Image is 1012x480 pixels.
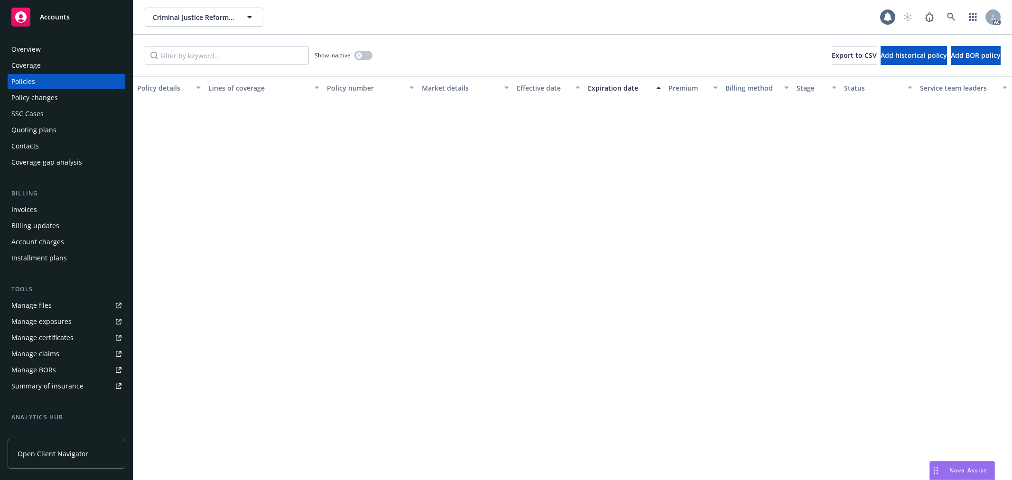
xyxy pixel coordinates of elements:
[832,46,877,65] button: Export to CSV
[8,189,125,198] div: Billing
[204,76,323,99] button: Lines of coverage
[668,83,707,93] div: Premium
[844,83,902,93] div: Status
[964,8,983,27] a: Switch app
[418,76,513,99] button: Market details
[8,234,125,249] a: Account charges
[8,250,125,266] a: Installment plans
[722,76,793,99] button: Billing method
[8,202,125,217] a: Invoices
[665,76,722,99] button: Premium
[8,58,125,73] a: Coverage
[8,346,125,361] a: Manage claims
[153,12,235,22] span: Criminal Justice Reform Foundation
[942,8,961,27] a: Search
[8,362,125,378] a: Manage BORs
[8,218,125,233] a: Billing updates
[8,155,125,170] a: Coverage gap analysis
[930,462,942,480] div: Drag to move
[832,51,877,60] span: Export to CSV
[145,46,309,65] input: Filter by keyword...
[11,378,84,394] div: Summary of insurance
[916,76,1011,99] button: Service team leaders
[8,426,125,441] a: Loss summary generator
[8,413,125,422] div: Analytics hub
[8,122,125,138] a: Quoting plans
[898,8,917,27] a: Start snowing
[920,83,997,93] div: Service team leaders
[8,42,125,57] a: Overview
[920,8,939,27] a: Report a Bug
[323,76,418,99] button: Policy number
[11,314,72,329] div: Manage exposures
[315,51,351,59] span: Show inactive
[8,106,125,121] a: SSC Cases
[840,76,916,99] button: Status
[881,46,947,65] button: Add historical policy
[793,76,840,99] button: Stage
[881,51,947,60] span: Add historical policy
[11,138,39,154] div: Contacts
[584,76,665,99] button: Expiration date
[11,74,35,89] div: Policies
[8,4,125,30] a: Accounts
[8,314,125,329] a: Manage exposures
[11,155,82,170] div: Coverage gap analysis
[951,51,1001,60] span: Add BOR policy
[797,83,826,93] div: Stage
[422,83,499,93] div: Market details
[133,76,204,99] button: Policy details
[517,83,570,93] div: Effective date
[8,90,125,105] a: Policy changes
[8,330,125,345] a: Manage certificates
[8,74,125,89] a: Policies
[11,90,58,105] div: Policy changes
[588,83,650,93] div: Expiration date
[11,426,90,441] div: Loss summary generator
[11,122,56,138] div: Quoting plans
[11,42,41,57] div: Overview
[18,449,88,459] span: Open Client Navigator
[137,83,190,93] div: Policy details
[11,330,74,345] div: Manage certificates
[145,8,263,27] button: Criminal Justice Reform Foundation
[725,83,779,93] div: Billing method
[8,138,125,154] a: Contacts
[8,298,125,313] a: Manage files
[8,378,125,394] a: Summary of insurance
[513,76,584,99] button: Effective date
[949,466,987,474] span: Nova Assist
[11,346,59,361] div: Manage claims
[11,250,67,266] div: Installment plans
[8,285,125,294] div: Tools
[327,83,404,93] div: Policy number
[11,298,52,313] div: Manage files
[11,218,59,233] div: Billing updates
[208,83,309,93] div: Lines of coverage
[11,106,44,121] div: SSC Cases
[11,58,41,73] div: Coverage
[929,461,995,480] button: Nova Assist
[11,362,56,378] div: Manage BORs
[951,46,1001,65] button: Add BOR policy
[11,234,64,249] div: Account charges
[11,202,37,217] div: Invoices
[40,13,70,21] span: Accounts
